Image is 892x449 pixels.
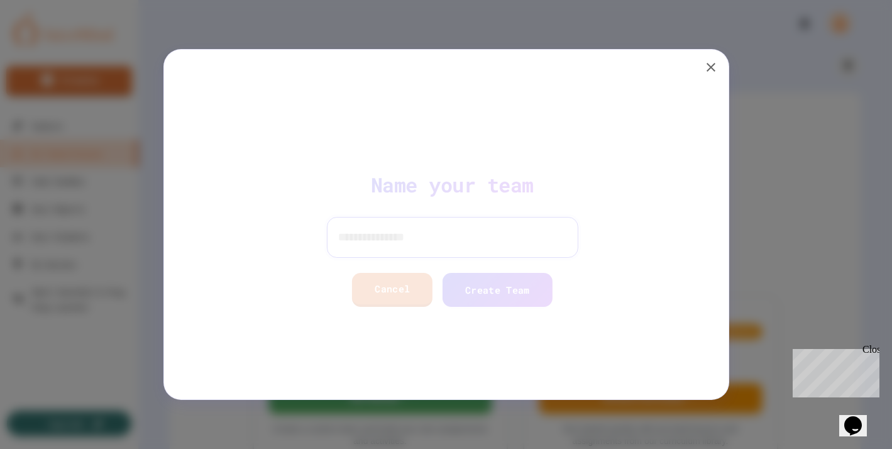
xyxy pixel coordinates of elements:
iframe: chat widget [839,399,879,436]
a: Create Team [436,273,546,308]
a: Cancel [346,273,426,308]
h4: Name your team [365,172,527,197]
div: Chat with us now!Close [5,5,87,80]
iframe: chat widget [788,344,879,397]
